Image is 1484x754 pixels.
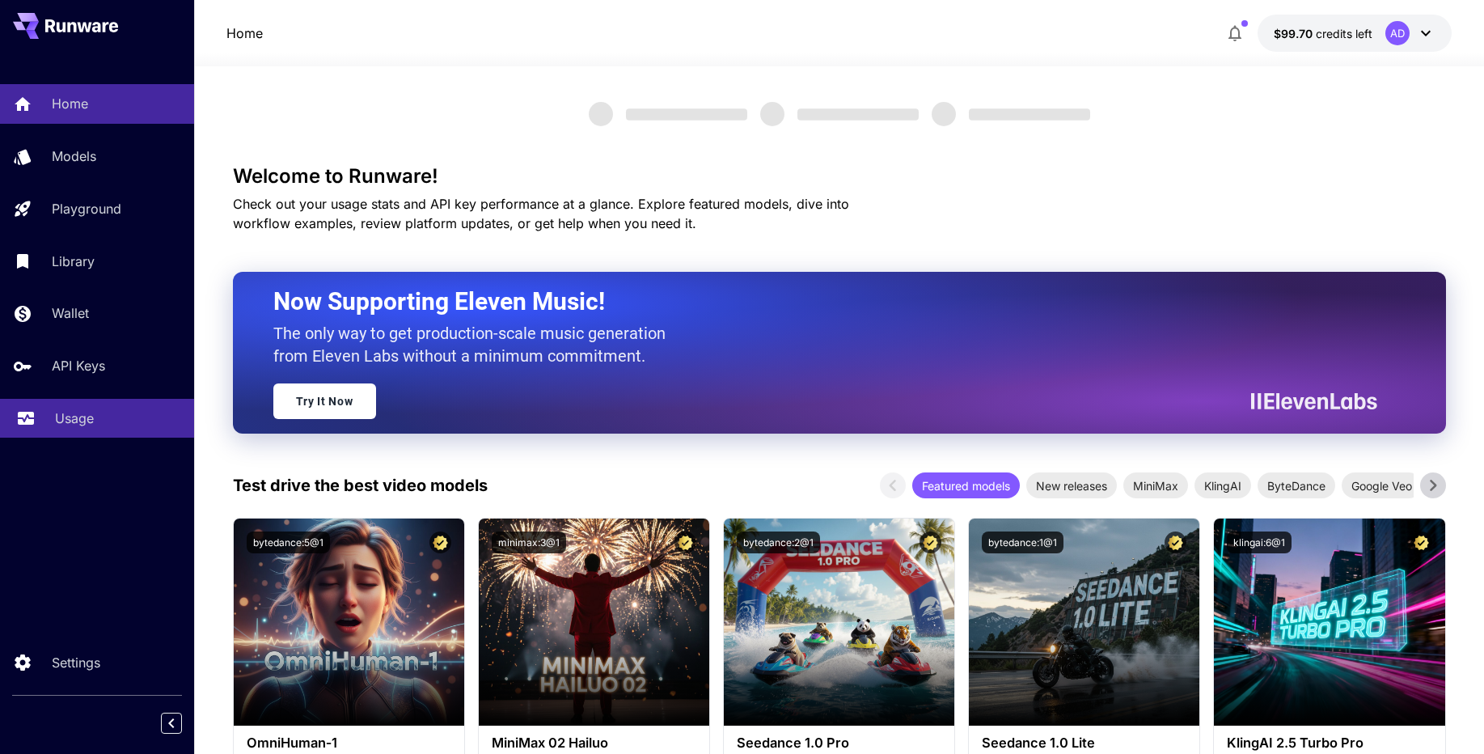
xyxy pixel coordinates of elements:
div: Featured models [912,472,1020,498]
span: Check out your usage stats and API key performance at a glance. Explore featured models, dive int... [233,196,849,231]
button: bytedance:5@1 [247,532,330,553]
button: Certified Model – Vetted for best performance and includes a commercial license. [429,532,451,553]
h3: Welcome to Runware! [233,165,1446,188]
h2: Now Supporting Eleven Music! [273,286,1365,317]
div: Collapse sidebar [173,709,194,738]
nav: breadcrumb [226,23,263,43]
h3: OmniHuman‑1 [247,735,451,751]
a: Home [226,23,263,43]
h3: KlingAI 2.5 Turbo Pro [1227,735,1431,751]
div: KlingAI [1194,472,1251,498]
button: bytedance:1@1 [982,532,1063,553]
p: Models [52,146,96,166]
button: $99.69976AD [1258,15,1452,52]
div: MiniMax [1123,472,1188,498]
h3: MiniMax 02 Hailuo [492,735,696,751]
span: $99.70 [1274,27,1316,40]
p: Library [52,252,95,271]
span: New releases [1026,477,1117,494]
div: ByteDance [1258,472,1335,498]
button: Collapse sidebar [161,713,182,734]
div: $99.69976 [1274,25,1372,42]
button: Certified Model – Vetted for best performance and includes a commercial license. [920,532,941,553]
button: bytedance:2@1 [737,532,820,553]
div: Google Veo [1342,472,1422,498]
p: Home [52,94,88,113]
img: alt [479,519,709,726]
h3: Seedance 1.0 Pro [737,735,941,751]
button: Certified Model – Vetted for best performance and includes a commercial license. [674,532,696,553]
div: AD [1385,21,1410,45]
img: alt [1214,519,1444,726]
p: Usage [55,409,94,428]
span: ByteDance [1258,477,1335,494]
h3: Seedance 1.0 Lite [982,735,1186,751]
button: minimax:3@1 [492,532,566,553]
button: Certified Model – Vetted for best performance and includes a commercial license. [1165,532,1186,553]
p: Settings [52,653,100,672]
img: alt [969,519,1199,726]
span: KlingAI [1194,477,1251,494]
p: Test drive the best video models [233,473,488,498]
div: New releases [1026,472,1117,498]
button: Certified Model – Vetted for best performance and includes a commercial license. [1410,532,1432,553]
p: API Keys [52,356,105,375]
img: alt [724,519,954,726]
span: credits left [1316,27,1372,40]
span: Google Veo [1342,477,1422,494]
img: alt [234,519,464,726]
span: MiniMax [1123,477,1188,494]
p: Wallet [52,303,89,323]
p: Playground [52,199,121,218]
p: The only way to get production-scale music generation from Eleven Labs without a minimum commitment. [273,322,678,367]
a: Try It Now [273,383,376,419]
button: klingai:6@1 [1227,532,1292,553]
span: Featured models [912,477,1020,494]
